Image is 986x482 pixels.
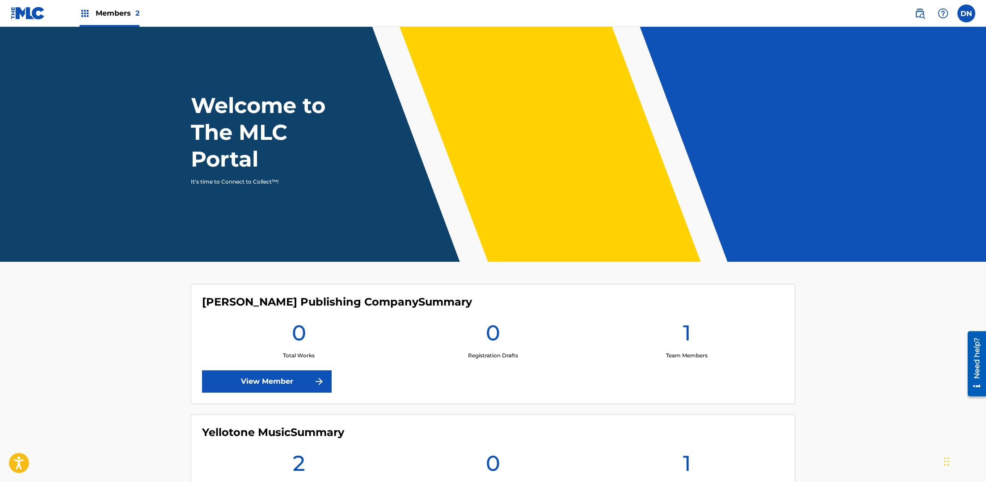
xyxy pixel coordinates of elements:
[96,8,139,18] span: Members
[914,8,925,19] img: search
[941,439,986,482] iframe: Chat Widget
[683,319,691,352] h1: 1
[283,352,315,360] p: Total Works
[911,4,929,22] a: Public Search
[666,352,708,360] p: Team Members
[314,376,324,387] img: f7272a7cc735f4ea7f67.svg
[135,9,139,17] span: 2
[191,178,346,186] p: It's time to Connect to Collect™!
[683,450,691,482] h1: 1
[202,426,344,439] h4: Yellotone Music
[934,4,952,22] div: Help
[11,7,45,20] img: MLC Logo
[486,319,500,352] h1: 0
[944,448,949,475] div: Drag
[202,370,332,393] a: View Member
[80,8,90,19] img: Top Rightsholders
[191,92,358,172] h1: Welcome to The MLC Portal
[961,328,986,400] iframe: Resource Center
[486,450,500,482] h1: 0
[468,352,518,360] p: Registration Drafts
[938,8,948,19] img: help
[292,319,306,352] h1: 0
[293,450,305,482] h1: 2
[957,4,975,22] div: User Menu
[202,295,472,309] h4: Devin S. Norris Publishing Company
